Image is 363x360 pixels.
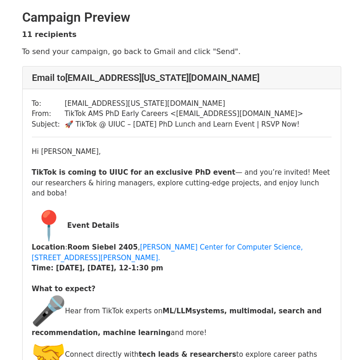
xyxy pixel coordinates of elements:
td: From: [32,109,65,119]
strong: ML/ [163,306,177,315]
strong: Location [32,243,65,251]
strong: : [DATE], [DATE], 12-1:30 pm [51,264,163,272]
strong: What to expect? [32,285,96,293]
img: 📍 [32,209,65,242]
strong: Room Siebel 2405 [68,243,138,251]
td: To: [32,98,65,109]
div: Hear from TikTok experts on and more! [32,294,332,338]
strong: TikTok is coming to UIUC for an exclusive PhD event [32,168,235,177]
img: 🎤 [32,294,65,328]
strong: systems, multimodal, search and recommendation, machine learning [32,306,322,337]
td: TikTok AMS PhD Early Careers < [EMAIL_ADDRESS][DOMAIN_NAME] > [65,109,303,119]
div: : , [32,242,332,263]
h4: Email to [EMAIL_ADDRESS][US_STATE][DOMAIN_NAME] [32,72,332,83]
a: [PERSON_NAME] Center for Computer Science, [STREET_ADDRESS][PERSON_NAME]. [32,243,303,262]
h2: Campaign Preview [22,10,341,25]
div: Hi [PERSON_NAME], [32,146,332,157]
strong: tech leads & researchers [139,350,236,359]
p: To send your campaign, go back to Gmail and click "Send". [22,47,341,56]
strong: Time [32,264,51,272]
div: — and you’re invited! Meet our researchers & hiring managers, explore cutting-edge projects, and ... [32,167,332,199]
strong: Event Details [67,221,119,230]
td: Subject: [32,119,65,130]
strong: LLM [177,306,192,315]
td: [EMAIL_ADDRESS][US_STATE][DOMAIN_NAME] [65,98,303,109]
td: 🚀 TikTok @ UIUC – [DATE] PhD Lunch and Learn Event | RSVP Now! [65,119,303,130]
strong: 11 recipients [22,30,77,39]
